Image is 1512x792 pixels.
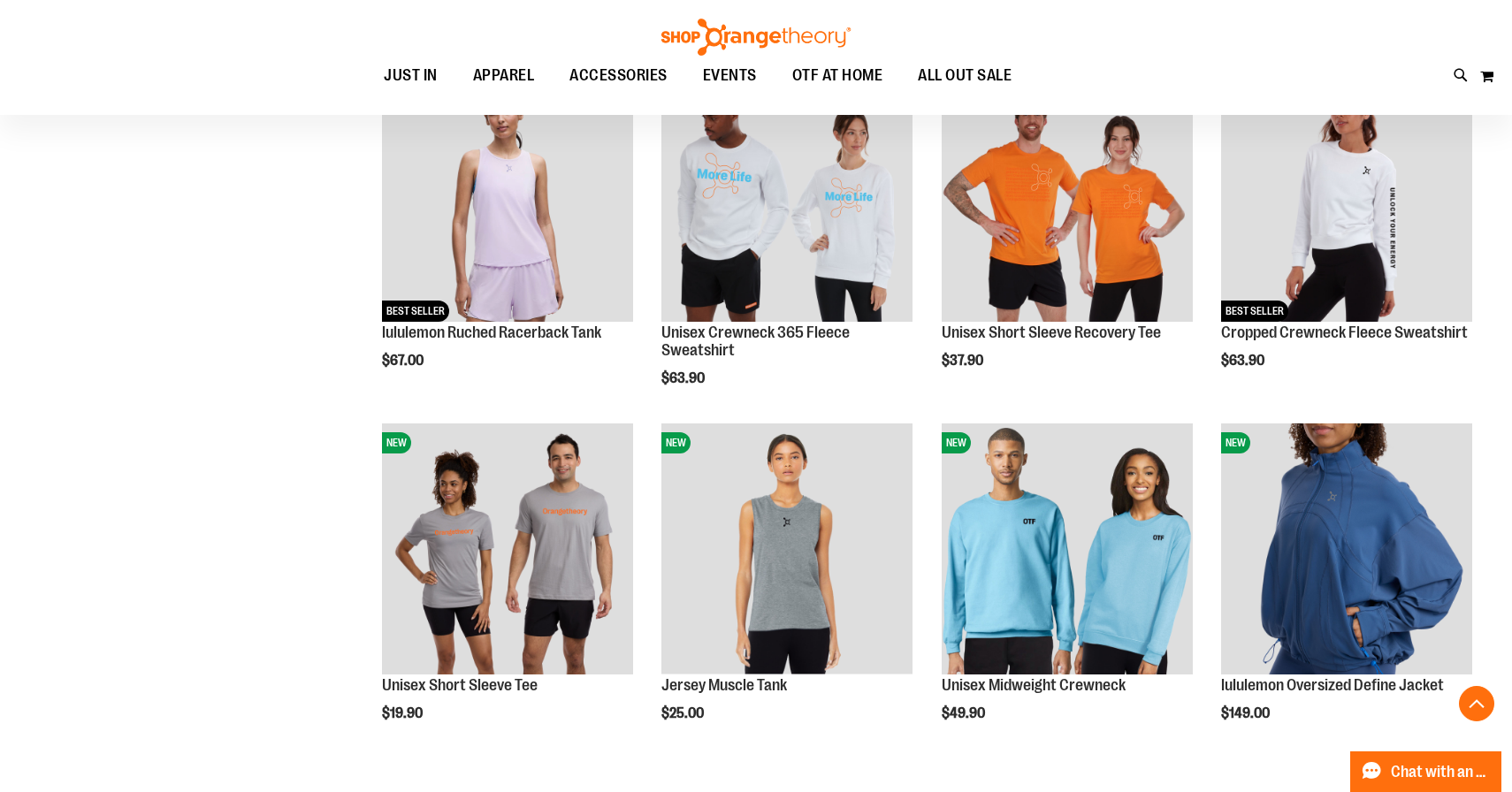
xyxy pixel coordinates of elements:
a: Unisex Short Sleeve Tee [382,676,538,694]
button: Chat with an Expert [1350,751,1502,792]
a: Unisex Crewneck 365 Fleece Sweatshirt [661,324,850,359]
span: ALL OUT SALE [918,56,1012,95]
img: lululemon Oversized Define Jacket [1221,423,1472,674]
span: ACCESSORIES [569,56,668,95]
div: product [653,415,921,766]
span: BEST SELLER [382,301,449,322]
span: Chat with an Expert [1391,764,1491,781]
a: Jersey Muscle TankNEW [661,423,913,677]
img: Unisex Short Sleeve Tee [382,423,633,674]
a: Unisex Short Sleeve Recovery Tee [942,324,1161,341]
a: Unisex Midweight Crewneck [942,676,1126,694]
div: product [373,62,642,414]
button: Back To Top [1459,686,1494,721]
a: Unisex Midweight CrewneckNEW [942,423,1193,677]
span: NEW [382,432,411,453]
a: Unisex Crewneck 365 Fleece SweatshirtNEW [661,71,913,324]
span: NEW [1221,432,1250,453]
span: BEST SELLER [1221,301,1288,322]
div: product [933,62,1202,414]
img: Shop Orangetheory [659,19,853,56]
span: NEW [942,432,971,453]
span: JUST IN [384,56,438,95]
a: lululemon Ruched Racerback TankNEWBEST SELLER [382,71,633,324]
span: OTF AT HOME [792,56,883,95]
span: APPAREL [473,56,535,95]
a: lululemon Ruched Racerback Tank [382,324,601,341]
div: product [1212,62,1481,414]
span: $149.00 [1221,705,1272,721]
a: lululemon Oversized Define Jacket [1221,676,1444,694]
span: EVENTS [703,56,757,95]
span: $67.00 [382,353,426,369]
a: Unisex Short Sleeve TeeNEW [382,423,633,677]
span: $63.90 [661,370,707,386]
span: $25.00 [661,705,706,721]
span: $63.90 [1221,353,1267,369]
img: Unisex Midweight Crewneck [942,423,1193,674]
div: product [653,62,921,430]
a: lululemon Oversized Define JacketNEW [1221,423,1472,677]
img: Cropped Crewneck Fleece Sweatshirt [1221,71,1472,322]
img: Unisex Crewneck 365 Fleece Sweatshirt [661,71,913,322]
span: NEW [661,432,691,453]
span: $37.90 [942,353,986,369]
a: Jersey Muscle Tank [661,676,787,694]
div: product [933,415,1202,766]
img: Unisex Short Sleeve Recovery Tee [942,71,1193,322]
img: lululemon Ruched Racerback Tank [382,71,633,322]
a: Unisex Short Sleeve Recovery TeeNEW [942,71,1193,324]
img: Jersey Muscle Tank [661,423,913,674]
div: product [1212,415,1481,766]
a: Cropped Crewneck Fleece SweatshirtNEWBEST SELLER [1221,71,1472,324]
a: Cropped Crewneck Fleece Sweatshirt [1221,324,1468,341]
div: product [373,415,642,766]
span: $49.90 [942,705,988,721]
span: $19.90 [382,705,425,721]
